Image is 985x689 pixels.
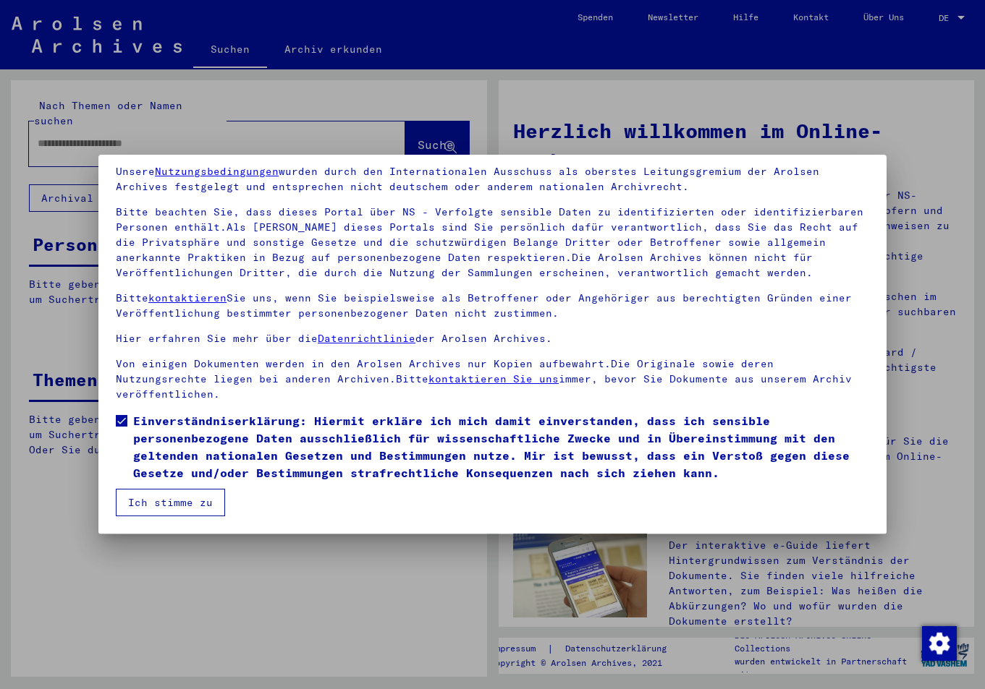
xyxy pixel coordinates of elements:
a: kontaktieren [148,291,227,304]
p: Bitte Sie uns, wenn Sie beispielsweise als Betroffener oder Angehöriger aus berechtigten Gründen ... [116,291,869,321]
button: Ich stimme zu [116,489,225,516]
a: Nutzungsbedingungen [155,165,279,178]
p: Von einigen Dokumenten werden in den Arolsen Archives nur Kopien aufbewahrt.Die Originale sowie d... [116,356,869,402]
div: Zustimmung ändern [921,625,956,660]
p: Unsere wurden durch den Internationalen Ausschuss als oberstes Leitungsgremium der Arolsen Archiv... [116,164,869,194]
p: Bitte beachten Sie, dass dieses Portal über NS - Verfolgte sensible Daten zu identifizierten oder... [116,205,869,281]
a: kontaktieren Sie uns [428,372,559,385]
img: Zustimmung ändern [922,626,957,661]
a: Datenrichtlinie [318,332,415,345]
p: Hier erfahren Sie mehr über die der Arolsen Archives. [116,331,869,346]
span: Einverständniserklärung: Hiermit erkläre ich mich damit einverstanden, dass ich sensible personen... [133,412,869,482]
